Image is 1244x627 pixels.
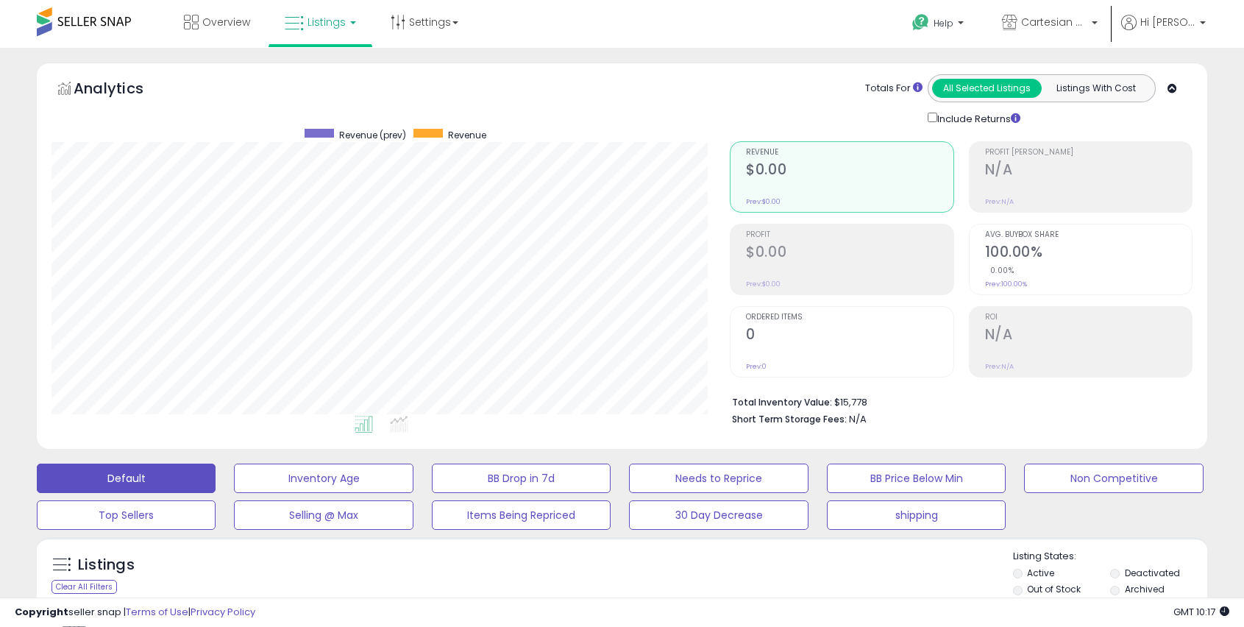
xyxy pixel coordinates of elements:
span: Revenue [448,129,486,141]
h5: Listings [78,555,135,575]
span: Profit [746,231,953,239]
button: Needs to Reprice [629,464,808,493]
button: shipping [827,500,1006,530]
h5: Analytics [74,78,172,102]
span: 2025-08-16 10:17 GMT [1173,605,1229,619]
i: Get Help [911,13,930,32]
small: 0.00% [985,265,1014,276]
div: Include Returns [917,110,1038,127]
button: 30 Day Decrease [629,500,808,530]
div: Totals For [865,82,923,96]
div: Clear All Filters [51,580,117,594]
label: Out of Stock [1027,583,1081,595]
span: Avg. Buybox Share [985,231,1192,239]
label: Deactivated [1125,567,1180,579]
p: Listing States: [1013,550,1207,564]
h2: $0.00 [746,161,953,181]
small: Prev: 0 [746,362,767,371]
div: seller snap | | [15,606,255,620]
label: Active [1027,567,1054,579]
li: $15,778 [732,392,1181,410]
button: BB Drop in 7d [432,464,611,493]
button: Selling @ Max [234,500,413,530]
span: Cartesian Partners LLC [1021,15,1087,29]
h2: $0.00 [746,244,953,263]
button: All Selected Listings [932,79,1042,98]
span: N/A [849,412,867,426]
button: Non Competitive [1024,464,1203,493]
b: Short Term Storage Fees: [732,413,847,425]
span: Hi [PERSON_NAME] [1140,15,1195,29]
button: Default [37,464,216,493]
h2: 100.00% [985,244,1192,263]
span: Help [934,17,953,29]
button: Top Sellers [37,500,216,530]
small: Prev: N/A [985,197,1014,206]
a: Hi [PERSON_NAME] [1121,15,1206,48]
span: ROI [985,313,1192,322]
small: Prev: $0.00 [746,280,781,288]
span: Profit [PERSON_NAME] [985,149,1192,157]
small: Prev: 100.00% [985,280,1027,288]
a: Privacy Policy [191,605,255,619]
button: BB Price Below Min [827,464,1006,493]
span: Listings [308,15,346,29]
b: Total Inventory Value: [732,396,832,408]
span: Revenue (prev) [339,129,406,141]
span: Ordered Items [746,313,953,322]
button: Items Being Repriced [432,500,611,530]
strong: Copyright [15,605,68,619]
h2: N/A [985,326,1192,346]
small: Prev: $0.00 [746,197,781,206]
small: Prev: N/A [985,362,1014,371]
span: Overview [202,15,250,29]
button: Listings With Cost [1041,79,1151,98]
button: Inventory Age [234,464,413,493]
label: Archived [1125,583,1165,595]
a: Terms of Use [126,605,188,619]
h2: 0 [746,326,953,346]
h2: N/A [985,161,1192,181]
span: Revenue [746,149,953,157]
a: Help [900,2,978,48]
